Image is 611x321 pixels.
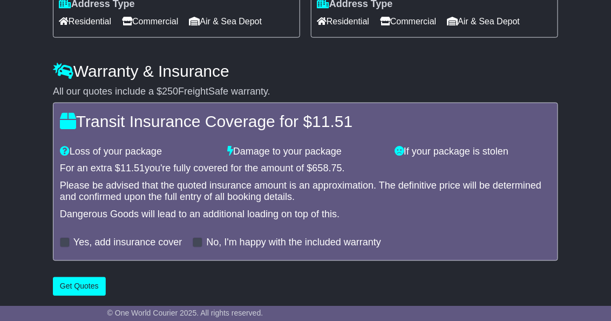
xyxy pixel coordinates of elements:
div: Loss of your package [55,146,222,158]
span: Commercial [122,13,178,30]
span: Residential [59,13,111,30]
div: Please be advised that the quoted insurance amount is an approximation. The definitive price will... [60,180,551,204]
span: 11.51 [120,163,145,174]
div: For an extra $ you're fully covered for the amount of $ . [60,163,551,175]
div: If your package is stolen [389,146,556,158]
span: Commercial [380,13,436,30]
label: No, I'm happy with the included warranty [206,237,381,249]
div: Dangerous Goods will lead to an additional loading on top of this. [60,209,551,221]
span: 250 [162,86,178,97]
label: Yes, add insurance cover [73,237,182,249]
span: Residential [317,13,369,30]
h4: Warranty & Insurance [53,62,558,80]
div: All our quotes include a $ FreightSafe warranty. [53,86,558,98]
span: Air & Sea Depot [189,13,262,30]
span: 11.51 [312,112,352,130]
span: 658.75 [313,163,342,174]
span: Air & Sea Depot [447,13,520,30]
div: Damage to your package [222,146,389,158]
h4: Transit Insurance Coverage for $ [60,112,551,130]
button: Get Quotes [53,277,106,296]
span: © One World Courier 2025. All rights reserved. [107,309,263,317]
